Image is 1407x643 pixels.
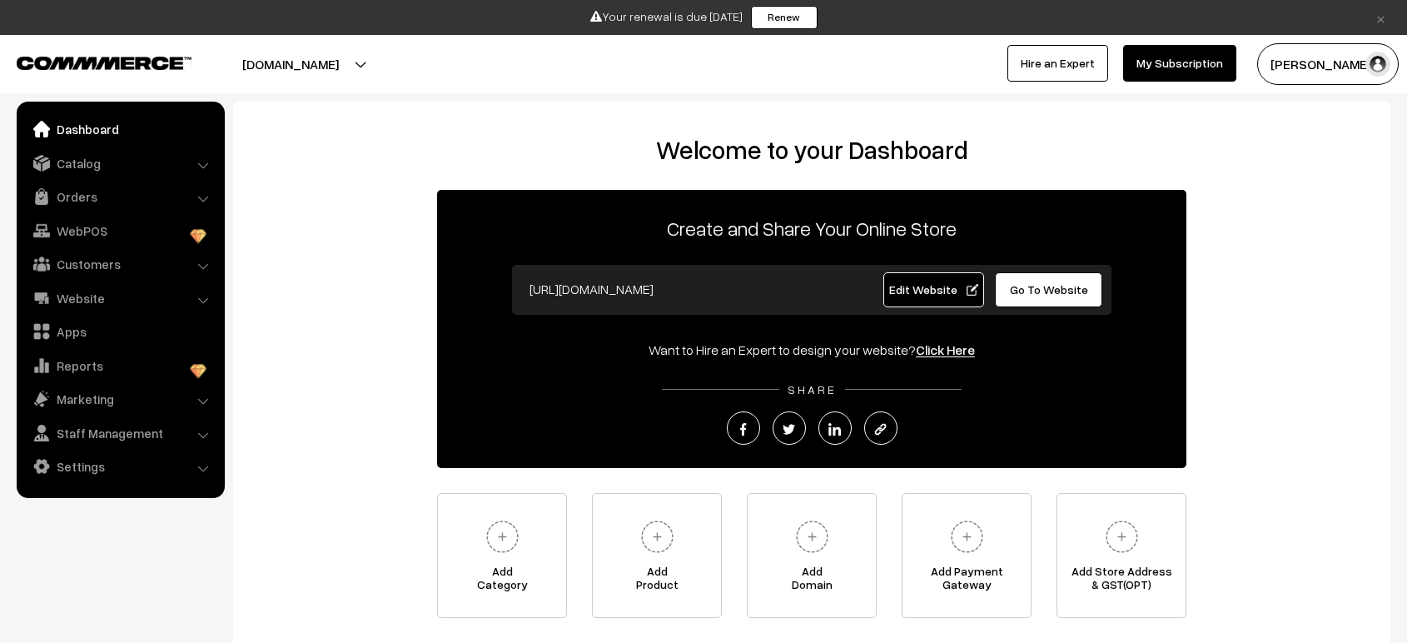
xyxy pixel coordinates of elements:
span: Add Domain [748,565,876,598]
img: plus.svg [1099,514,1145,560]
a: Dashboard [21,114,219,144]
div: Your renewal is due [DATE] [6,6,1401,29]
a: AddProduct [592,493,722,618]
span: SHARE [779,382,845,396]
a: AddDomain [747,493,877,618]
span: Add Category [438,565,566,598]
a: Website [21,283,219,313]
img: plus.svg [634,514,680,560]
a: Go To Website [995,272,1102,307]
img: plus.svg [944,514,990,560]
a: Customers [21,249,219,279]
a: Add Store Address& GST(OPT) [1056,493,1186,618]
a: Edit Website [883,272,985,307]
p: Create and Share Your Online Store [437,213,1186,243]
img: COMMMERCE [17,57,191,69]
a: Orders [21,182,219,212]
a: Click Here [916,341,975,358]
img: plus.svg [789,514,835,560]
a: Marketing [21,384,219,414]
button: [DOMAIN_NAME] [184,43,397,85]
a: Add PaymentGateway [902,493,1032,618]
span: Edit Website [889,282,978,297]
span: Add Product [593,565,721,598]
a: Apps [21,317,219,346]
a: Staff Management [21,418,219,448]
a: WebPOS [21,216,219,246]
img: user [1365,52,1390,77]
a: AddCategory [437,493,567,618]
span: Add Payment Gateway [902,565,1031,598]
h2: Welcome to your Dashboard [250,135,1374,165]
button: [PERSON_NAME] [1257,43,1399,85]
a: Settings [21,451,219,481]
a: Catalog [21,148,219,178]
a: Hire an Expert [1007,45,1108,82]
img: plus.svg [480,514,525,560]
a: × [1370,7,1392,27]
a: COMMMERCE [17,52,162,72]
span: Add Store Address & GST(OPT) [1057,565,1186,598]
a: Reports [21,351,219,381]
span: Go To Website [1010,282,1088,297]
div: Want to Hire an Expert to design your website? [437,340,1186,360]
a: Renew [751,6,818,29]
a: My Subscription [1123,45,1236,82]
